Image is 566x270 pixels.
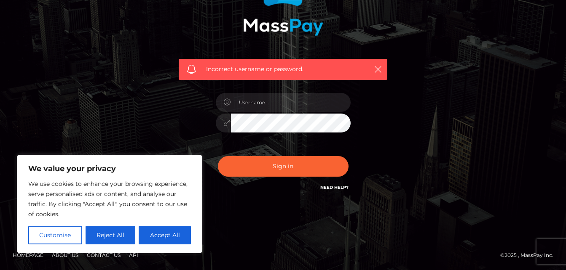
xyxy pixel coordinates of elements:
[139,226,191,244] button: Accept All
[17,155,202,253] div: We value your privacy
[48,249,82,262] a: About Us
[231,93,351,112] input: Username...
[126,249,142,262] a: API
[320,185,349,190] a: Need Help?
[28,164,191,174] p: We value your privacy
[83,249,124,262] a: Contact Us
[28,226,82,244] button: Customise
[28,179,191,219] p: We use cookies to enhance your browsing experience, serve personalised ads or content, and analys...
[206,65,360,74] span: Incorrect username or password.
[9,249,47,262] a: Homepage
[500,251,560,260] div: © 2025 , MassPay Inc.
[218,156,349,177] button: Sign in
[86,226,136,244] button: Reject All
